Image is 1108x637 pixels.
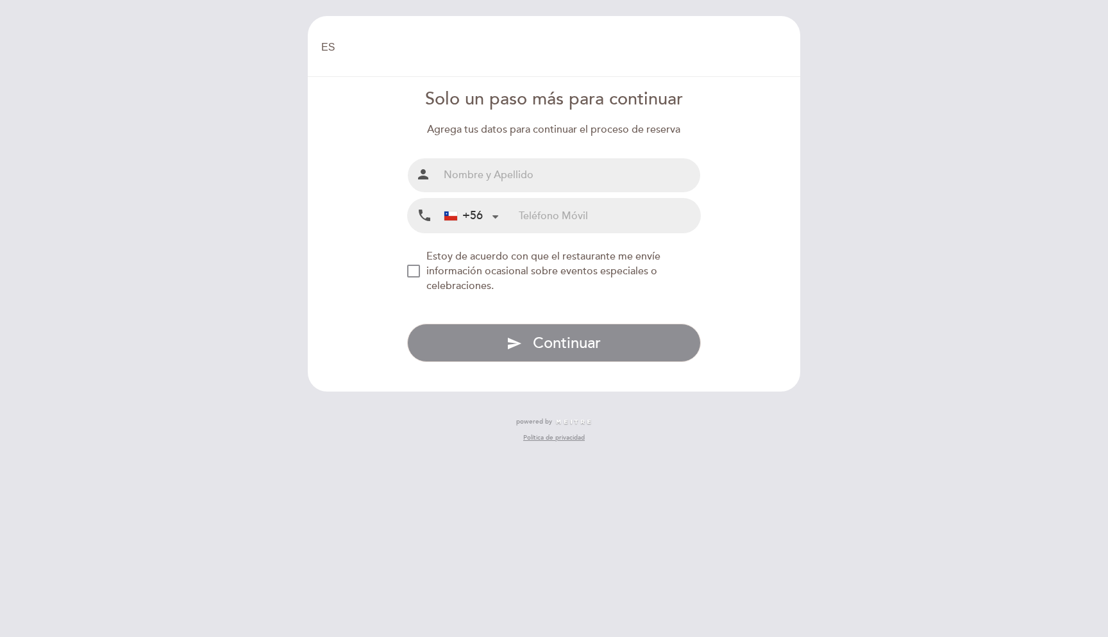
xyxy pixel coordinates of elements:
[439,199,503,232] div: Chile: +56
[507,336,522,351] i: send
[426,250,660,292] span: Estoy de acuerdo con que el restaurante me envíe información ocasional sobre eventos especiales o...
[523,433,585,442] a: Política de privacidad
[516,417,592,426] a: powered by
[415,167,431,182] i: person
[519,199,700,233] input: Teléfono Móvil
[516,417,552,426] span: powered by
[444,208,483,224] div: +56
[407,122,701,137] div: Agrega tus datos para continuar el proceso de reserva
[533,334,601,352] span: Continuar
[407,249,701,294] md-checkbox: NEW_MODAL_AGREE_RESTAURANT_SEND_OCCASIONAL_INFO
[407,87,701,112] div: Solo un paso más para continuar
[407,324,701,362] button: send Continuar
[439,158,701,192] input: Nombre y Apellido
[417,208,432,224] i: local_phone
[555,419,592,426] img: MEITRE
